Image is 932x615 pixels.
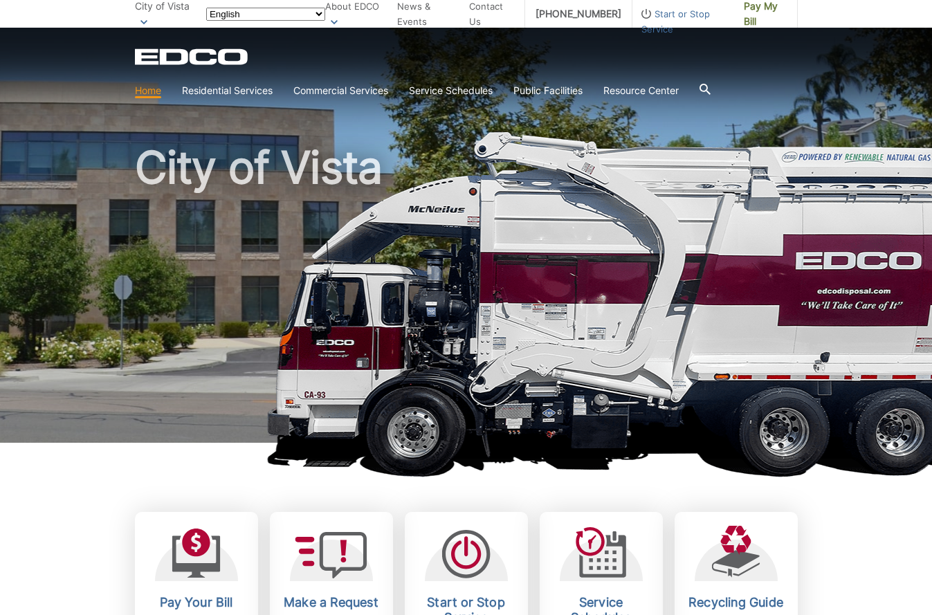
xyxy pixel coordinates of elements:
[135,145,798,449] h1: City of Vista
[685,595,787,610] h2: Recycling Guide
[513,83,583,98] a: Public Facilities
[293,83,388,98] a: Commercial Services
[280,595,383,610] h2: Make a Request
[135,48,250,65] a: EDCD logo. Return to the homepage.
[603,83,679,98] a: Resource Center
[206,8,325,21] select: Select a language
[182,83,273,98] a: Residential Services
[145,595,248,610] h2: Pay Your Bill
[409,83,493,98] a: Service Schedules
[135,83,161,98] a: Home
